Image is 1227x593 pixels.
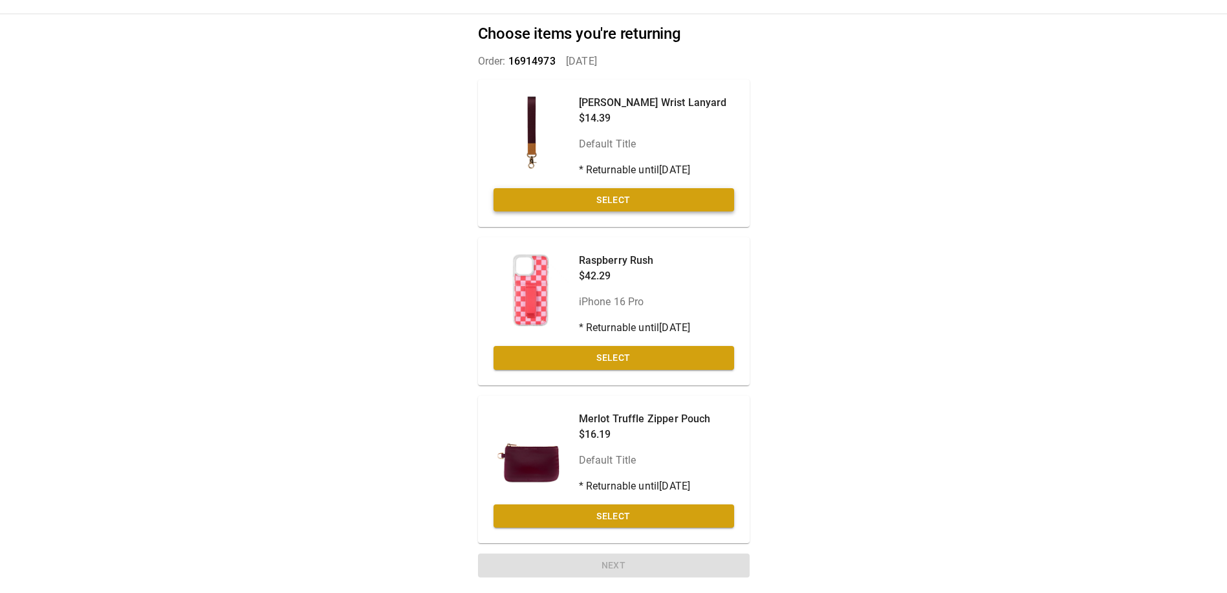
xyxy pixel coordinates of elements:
[579,453,711,468] p: Default Title
[579,411,711,427] p: Merlot Truffle Zipper Pouch
[579,253,691,268] p: Raspberry Rush
[579,95,727,111] p: [PERSON_NAME] Wrist Lanyard
[579,111,727,126] p: $14.39
[579,479,711,494] p: * Returnable until [DATE]
[579,268,691,284] p: $42.29
[494,188,734,212] button: Select
[579,136,727,152] p: Default Title
[494,504,734,528] button: Select
[478,25,750,43] h2: Choose items you're returning
[494,346,734,370] button: Select
[478,54,750,69] p: Order: [DATE]
[579,162,727,178] p: * Returnable until [DATE]
[579,320,691,336] p: * Returnable until [DATE]
[579,427,711,442] p: $16.19
[579,294,691,310] p: iPhone 16 Pro
[508,55,556,67] span: 16914973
